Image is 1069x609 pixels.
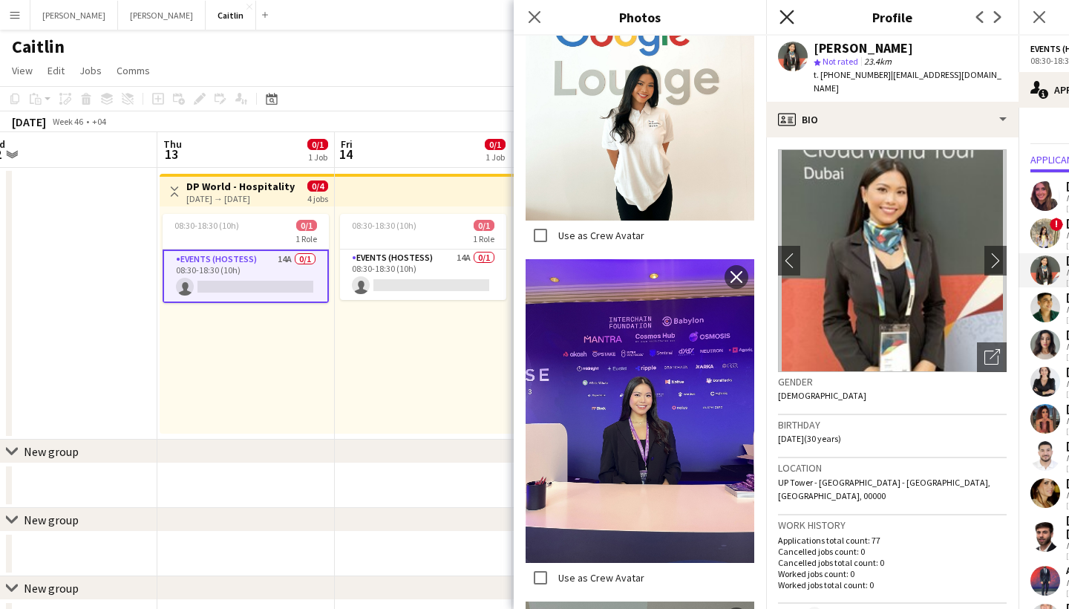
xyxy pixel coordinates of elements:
label: Use as Crew Avatar [555,229,644,242]
div: New group [24,444,79,459]
p: Cancelled jobs total count: 0 [778,557,1007,568]
a: Comms [111,61,156,80]
div: +04 [92,116,106,127]
span: 0/1 [485,139,506,150]
button: Caitlin [206,1,256,30]
p: Cancelled jobs count: 0 [778,546,1007,557]
span: 23.4km [861,56,895,67]
img: Crew photo 934934 [526,259,754,563]
span: 14 [339,146,353,163]
h3: Photos [514,7,766,27]
div: 1 Job [486,152,505,163]
span: Fri [341,137,353,151]
span: 0/1 [296,220,317,231]
span: Thu [163,137,182,151]
a: Jobs [73,61,108,80]
span: UP Tower - [GEOGRAPHIC_DATA] - [GEOGRAPHIC_DATA], [GEOGRAPHIC_DATA], 00000 [778,477,990,501]
div: New group [24,581,79,596]
div: New group [24,512,79,527]
span: Jobs [79,64,102,77]
span: View [12,64,33,77]
span: t. [PHONE_NUMBER] [814,69,891,80]
button: [PERSON_NAME] [118,1,206,30]
span: 08:30-18:30 (10h) [352,220,416,231]
span: Week 46 [49,116,86,127]
span: 13 [161,146,182,163]
h1: Caitlin [12,36,65,58]
span: 0/4 [307,180,328,192]
p: Worked jobs total count: 0 [778,579,1007,590]
span: Edit [48,64,65,77]
label: Use as Crew Avatar [555,571,644,584]
span: Not rated [823,56,858,67]
button: [PERSON_NAME] [30,1,118,30]
span: 1 Role [295,233,317,244]
div: [DATE] → [DATE] [186,193,295,204]
app-job-card: 08:30-18:30 (10h)0/11 RoleEvents (Hostess)14A0/108:30-18:30 (10h) [340,214,506,300]
h3: Location [778,461,1007,475]
span: 0/1 [474,220,494,231]
span: 1 Role [473,233,494,244]
app-card-role: Events (Hostess)14A0/108:30-18:30 (10h) [340,250,506,300]
h3: Birthday [778,418,1007,431]
div: Bio [766,102,1019,137]
span: | [EMAIL_ADDRESS][DOMAIN_NAME] [814,69,1001,94]
h3: DP World - Hospitality [186,180,295,193]
p: Worked jobs count: 0 [778,568,1007,579]
p: Applications total count: 77 [778,535,1007,546]
app-job-card: 08:30-18:30 (10h)0/11 RoleEvents (Hostess)14A0/108:30-18:30 (10h) [163,214,329,303]
div: [PERSON_NAME] [814,42,913,55]
h3: Profile [766,7,1019,27]
span: ! [1050,218,1063,231]
a: Edit [42,61,71,80]
img: Crew avatar or photo [778,149,1007,372]
span: Comms [117,64,150,77]
div: 4 jobs [307,192,328,204]
span: [DATE] (30 years) [778,433,841,444]
div: 1 Job [308,152,327,163]
span: 08:30-18:30 (10h) [174,220,239,231]
div: [DATE] [12,114,46,129]
a: View [6,61,39,80]
h3: Gender [778,375,1007,388]
span: [DEMOGRAPHIC_DATA] [778,390,866,401]
div: Open photos pop-in [977,342,1007,372]
app-card-role: Events (Hostess)14A0/108:30-18:30 (10h) [163,250,329,303]
span: 0/1 [307,139,328,150]
h3: Work history [778,518,1007,532]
